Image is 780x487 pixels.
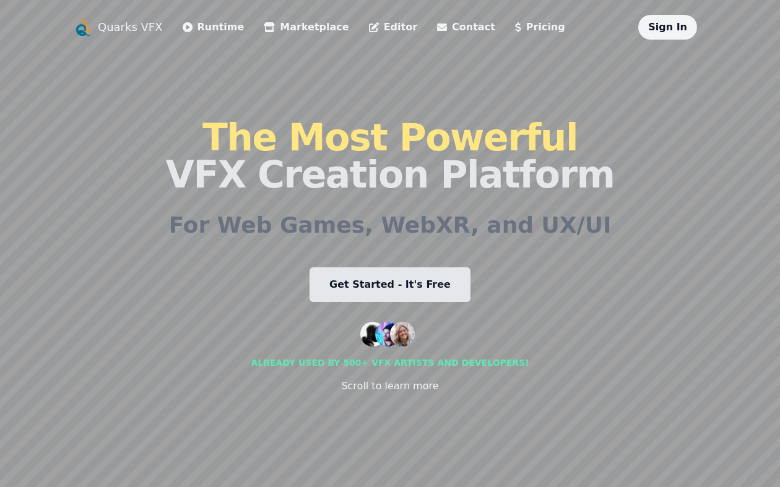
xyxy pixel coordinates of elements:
[515,20,565,35] a: Pricing
[169,213,612,238] h2: For Web Games, WebXR, and UX/UI
[251,356,529,369] div: Already used by 500+ vfx artists and developers!
[369,20,417,35] a: Editor
[98,19,163,36] a: Quarks VFX
[341,379,438,394] div: Scroll to learn more
[648,21,687,33] a: Sign In
[390,322,415,347] img: customer 3
[360,322,385,347] img: customer 1
[264,20,349,35] a: Marketplace
[202,116,578,159] span: The Most Powerful
[165,119,614,193] h1: VFX Creation Platform
[183,20,245,35] a: Runtime
[310,267,470,302] a: Get Started - It's Free
[375,322,400,347] img: customer 2
[437,20,495,35] a: Contact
